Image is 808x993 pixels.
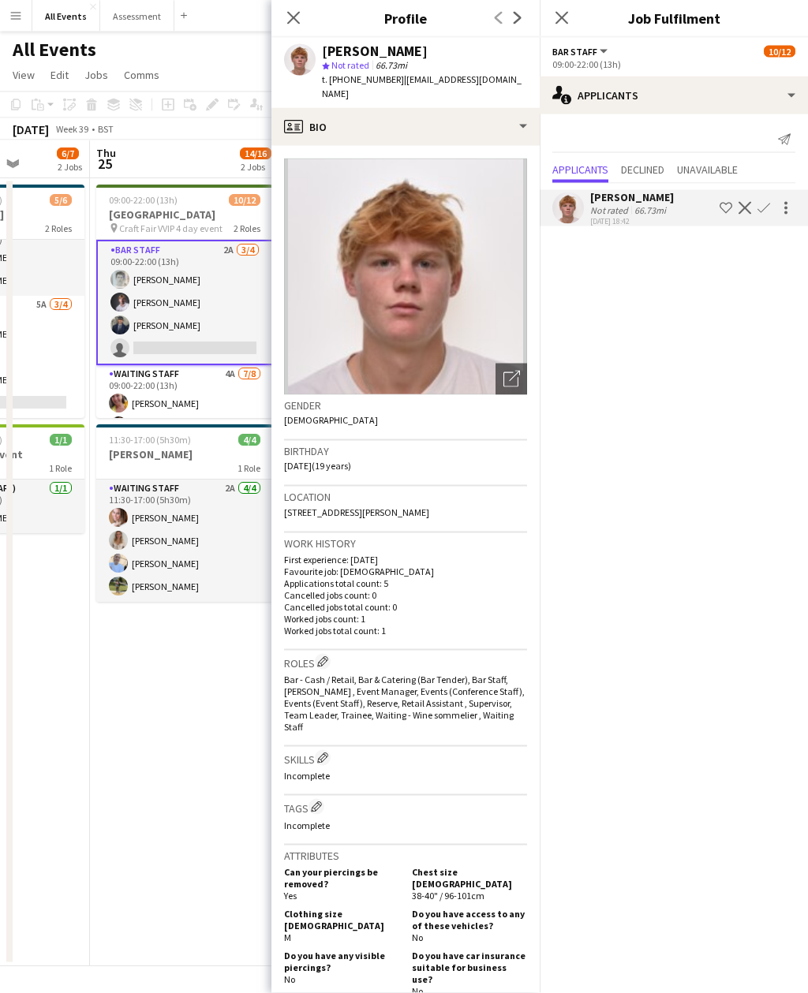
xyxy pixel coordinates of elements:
[631,204,669,216] div: 66.73mi
[109,194,178,206] span: 09:00-22:00 (13h)
[109,434,191,446] span: 11:30-17:00 (5h30m)
[284,601,527,613] p: Cancelled jobs total count: 0
[78,65,114,85] a: Jobs
[412,931,423,943] span: No
[284,490,527,504] h3: Location
[96,207,273,222] h3: [GEOGRAPHIC_DATA]
[52,123,92,135] span: Week 39
[94,155,116,173] span: 25
[49,462,72,474] span: 1 Role
[284,444,527,458] h3: Birthday
[412,866,527,890] h5: Chest size [DEMOGRAPHIC_DATA]
[96,185,273,418] app-job-card: 09:00-22:00 (13h)10/12[GEOGRAPHIC_DATA] Craft Fair VVIP 4 day event2 RolesBar Staff2A3/409:00-22:...
[284,654,527,670] h3: Roles
[241,161,271,173] div: 2 Jobs
[229,194,260,206] span: 10/12
[284,414,378,426] span: [DEMOGRAPHIC_DATA]
[284,931,291,943] span: M
[540,77,808,114] div: Applicants
[6,65,41,85] a: View
[96,146,116,160] span: Thu
[284,506,429,518] span: [STREET_ADDRESS][PERSON_NAME]
[372,59,410,71] span: 66.73mi
[322,73,522,99] span: | [EMAIL_ADDRESS][DOMAIN_NAME]
[284,589,527,601] p: Cancelled jobs count: 0
[284,750,527,767] h3: Skills
[284,159,527,395] img: Crew avatar or photo
[412,890,484,902] span: 38-40" / 96-101cm
[284,625,527,636] p: Worked jobs total count: 1
[284,908,399,931] h5: Clothing size [DEMOGRAPHIC_DATA]
[271,8,540,28] h3: Profile
[322,73,404,85] span: t. [PHONE_NUMBER]
[50,434,72,446] span: 1/1
[58,161,82,173] div: 2 Jobs
[124,68,159,82] span: Comms
[96,424,273,602] app-job-card: 11:30-17:00 (5h30m)4/4[PERSON_NAME]1 RoleWaiting Staff2A4/411:30-17:00 (5h30m)[PERSON_NAME][PERSO...
[552,164,608,175] span: Applicants
[552,58,795,70] div: 09:00-22:00 (13h)
[284,973,295,985] span: No
[496,364,527,395] div: Open photos pop-in
[552,46,597,58] span: Bar Staff
[284,950,399,973] h5: Do you have any visible piercings?
[284,613,527,625] p: Worked jobs count: 1
[540,8,808,28] h3: Job Fulfilment
[284,866,399,890] h5: Can your piercings be removed?
[96,240,273,365] app-card-role: Bar Staff2A3/409:00-22:00 (13h)[PERSON_NAME][PERSON_NAME][PERSON_NAME]
[284,890,297,902] span: Yes
[234,222,260,234] span: 2 Roles
[590,204,631,216] div: Not rated
[32,1,100,32] button: All Events
[118,65,166,85] a: Comms
[284,554,527,566] p: First experience: [DATE]
[284,577,527,589] p: Applications total count: 5
[271,108,540,146] div: Bio
[284,674,525,733] span: Bar - Cash / Retail, Bar & Catering (Bar Tender), Bar Staff, [PERSON_NAME] , Event Manager, Event...
[331,59,369,71] span: Not rated
[284,566,527,577] p: Favourite job: [DEMOGRAPHIC_DATA]
[238,462,260,474] span: 1 Role
[284,799,527,816] h3: Tags
[412,950,527,985] h5: Do you have car insurance suitable for business use?
[44,65,75,85] a: Edit
[13,121,49,137] div: [DATE]
[96,365,273,579] app-card-role: Waiting Staff4A7/809:00-22:00 (13h)[PERSON_NAME]
[98,123,114,135] div: BST
[284,398,527,413] h3: Gender
[96,480,273,602] app-card-role: Waiting Staff2A4/411:30-17:00 (5h30m)[PERSON_NAME][PERSON_NAME][PERSON_NAME][PERSON_NAME]
[590,216,674,226] div: [DATE] 18:42
[57,147,79,159] span: 6/7
[322,44,428,58] div: [PERSON_NAME]
[45,222,72,234] span: 2 Roles
[13,38,96,62] h1: All Events
[621,164,664,175] span: Declined
[284,770,527,782] p: Incomplete
[284,849,527,863] h3: Attributes
[50,194,72,206] span: 5/6
[764,46,795,58] span: 10/12
[13,68,35,82] span: View
[677,164,738,175] span: Unavailable
[96,447,273,461] h3: [PERSON_NAME]
[552,46,610,58] button: Bar Staff
[412,908,527,931] h5: Do you have access to any of these vehicles?
[240,147,271,159] span: 14/16
[284,536,527,551] h3: Work history
[119,222,223,234] span: Craft Fair VVIP 4 day event
[100,1,174,32] button: Assessment
[50,68,69,82] span: Edit
[284,819,527,831] p: Incomplete
[84,68,108,82] span: Jobs
[590,190,674,204] div: [PERSON_NAME]
[238,434,260,446] span: 4/4
[284,460,351,472] span: [DATE] (19 years)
